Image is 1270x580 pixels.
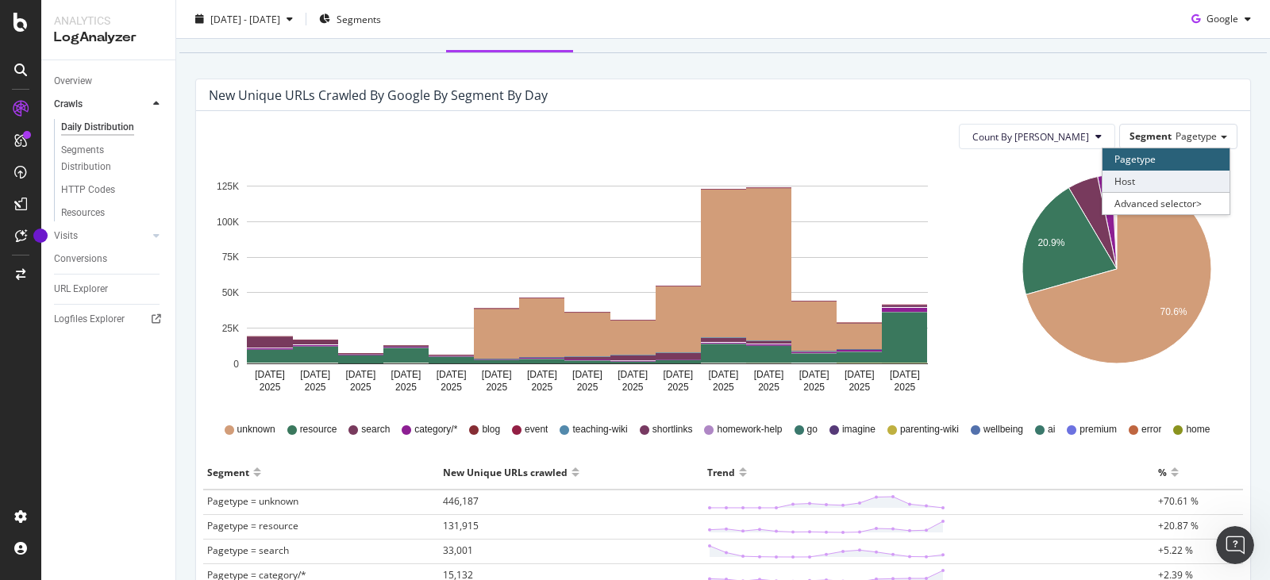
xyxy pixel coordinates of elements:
[54,281,108,298] div: URL Explorer
[54,73,92,90] div: Overview
[1216,526,1254,564] iframe: Intercom live chat
[209,87,548,103] div: New Unique URLs crawled by google by Segment by Day
[572,423,627,436] span: teaching-wiki
[486,382,507,393] text: 2025
[391,369,421,380] text: [DATE]
[717,423,782,436] span: homework-help
[959,124,1115,149] button: Count By [PERSON_NAME]
[577,382,598,393] text: 2025
[807,423,818,436] span: go
[222,287,239,298] text: 50K
[443,519,479,532] span: 131,915
[849,382,870,393] text: 2025
[799,369,829,380] text: [DATE]
[1103,192,1230,214] div: Advanced selector >
[709,369,739,380] text: [DATE]
[652,423,693,436] span: shortlinks
[61,182,164,198] a: HTTP Codes
[207,519,298,532] span: Pagetype = resource
[443,494,479,508] span: 446,187
[395,382,417,393] text: 2025
[300,369,330,380] text: [DATE]
[222,252,239,263] text: 75K
[54,228,78,244] div: Visits
[1130,129,1172,143] span: Segment
[61,119,164,136] a: Daily Distribution
[54,311,125,328] div: Logfiles Explorer
[54,29,163,47] div: LogAnalyzer
[525,423,548,436] span: event
[61,205,164,221] a: Resources
[54,228,148,244] a: Visits
[361,423,390,436] span: search
[207,459,249,485] div: Segment
[1079,423,1117,436] span: premium
[482,423,500,436] span: blog
[532,382,553,393] text: 2025
[437,369,467,380] text: [DATE]
[482,369,512,380] text: [DATE]
[842,423,876,436] span: imagine
[61,142,149,175] div: Segments Distribution
[900,423,959,436] span: parenting-wiki
[414,423,457,436] span: category/*
[260,382,281,393] text: 2025
[1176,129,1217,143] span: Pagetype
[1158,519,1199,532] span: +20.87 %
[217,217,239,228] text: 100K
[622,382,644,393] text: 2025
[233,359,239,370] text: 0
[61,142,164,175] a: Segments Distribution
[54,251,107,267] div: Conversions
[707,459,735,485] div: Trend
[313,6,387,32] button: Segments
[54,96,148,113] a: Crawls
[1185,6,1257,32] button: Google
[207,494,298,508] span: Pagetype = unknown
[337,12,381,25] span: Segments
[443,459,568,485] div: New Unique URLs crawled
[895,382,916,393] text: 2025
[983,423,1023,436] span: wellbeing
[754,369,784,380] text: [DATE]
[1141,423,1161,436] span: error
[663,369,693,380] text: [DATE]
[441,382,462,393] text: 2025
[33,229,48,243] div: Tooltip anchor
[845,369,875,380] text: [DATE]
[618,369,648,380] text: [DATE]
[54,13,163,29] div: Analytics
[207,544,289,557] span: Pagetype = search
[1103,171,1230,192] div: Host
[61,205,105,221] div: Resources
[1186,423,1210,436] span: home
[803,382,825,393] text: 2025
[209,162,965,400] svg: A chart.
[54,96,83,113] div: Crawls
[237,423,275,436] span: unknown
[668,382,689,393] text: 2025
[758,382,779,393] text: 2025
[217,181,239,192] text: 125K
[1158,544,1193,557] span: +5.22 %
[1206,12,1238,25] span: Google
[527,369,557,380] text: [DATE]
[1103,148,1230,170] div: Pagetype
[1158,494,1199,508] span: +70.61 %
[305,382,326,393] text: 2025
[713,382,734,393] text: 2025
[300,423,337,436] span: resource
[54,251,164,267] a: Conversions
[255,369,285,380] text: [DATE]
[350,382,371,393] text: 2025
[1037,237,1064,248] text: 20.9%
[572,369,602,380] text: [DATE]
[1160,307,1187,318] text: 70.6%
[972,130,1089,144] span: Count By Day
[54,73,164,90] a: Overview
[443,544,473,557] span: 33,001
[999,162,1235,400] div: A chart.
[345,369,375,380] text: [DATE]
[1158,459,1167,485] div: %
[54,311,164,328] a: Logfiles Explorer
